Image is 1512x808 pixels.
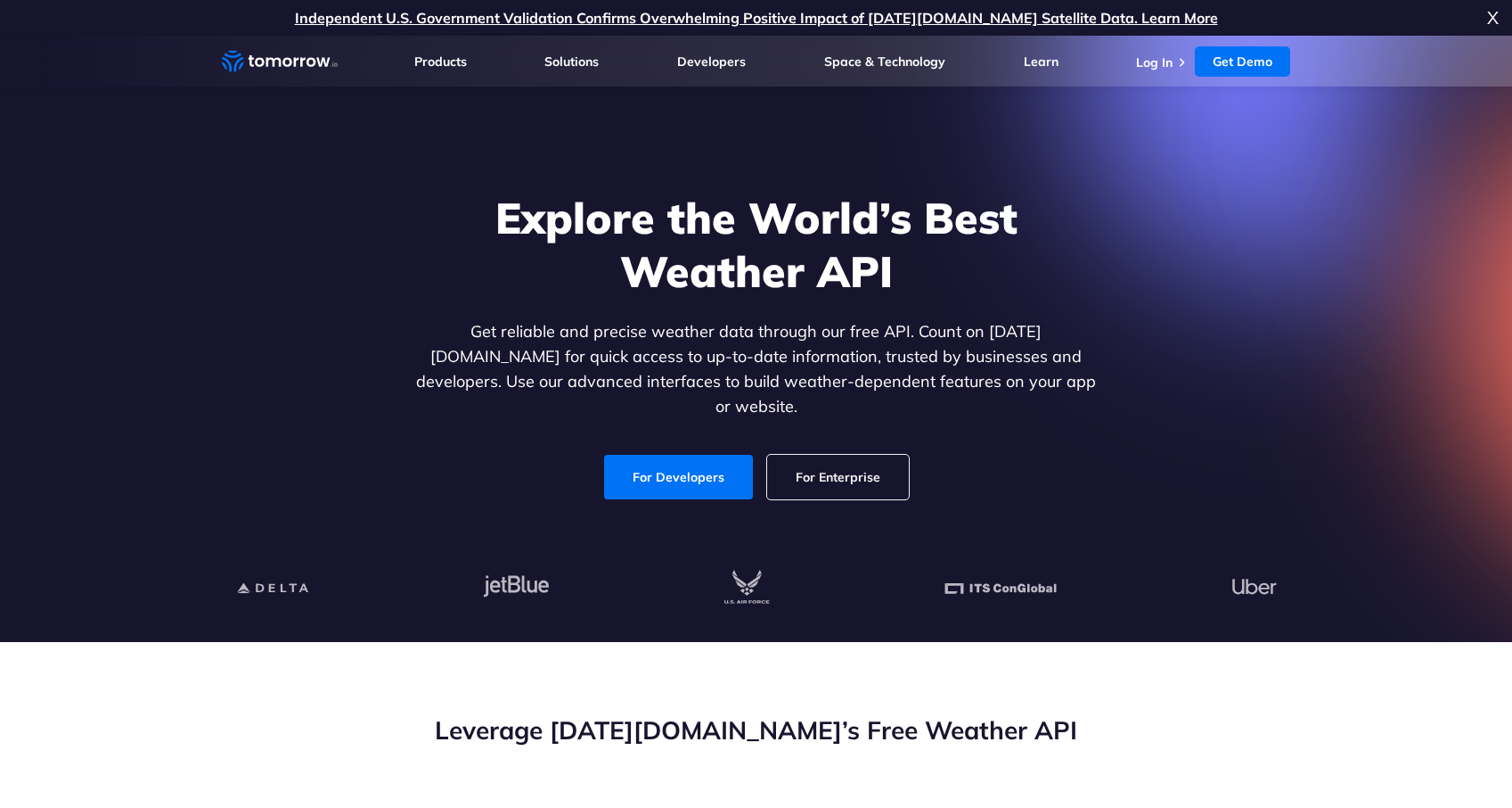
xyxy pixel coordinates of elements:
a: Log In [1136,54,1173,70]
a: Developers [677,54,746,70]
a: Get Demo [1195,46,1290,77]
a: Products [414,54,467,70]
h1: Explore the World’s Best Weather API [413,191,1100,298]
p: Get reliable and precise weather data through our free API. Count on [DATE][DOMAIN_NAME] for quic... [413,319,1100,419]
a: Solutions [544,54,599,70]
a: Independent U.S. Government Validation Confirms Overwhelming Positive Impact of [DATE][DOMAIN_NAM... [295,9,1218,27]
a: For Enterprise [767,455,909,499]
a: Space & Technology [824,54,945,70]
a: Learn [1024,54,1058,70]
a: Home link [222,48,338,75]
a: For Developers [604,455,753,499]
h2: Leverage [DATE][DOMAIN_NAME]’s Free Weather API [222,713,1291,747]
